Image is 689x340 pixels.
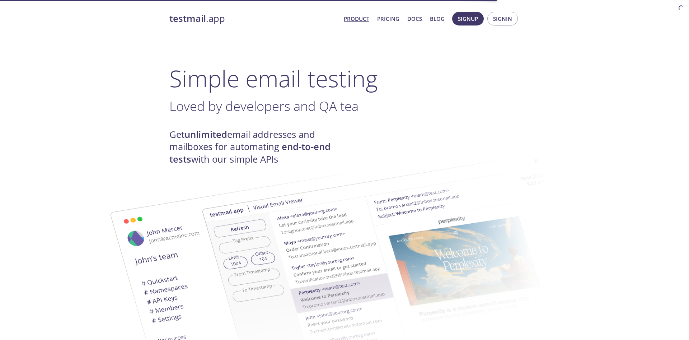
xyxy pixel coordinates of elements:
a: Blog [430,14,445,23]
a: Product [344,14,369,23]
a: Pricing [377,14,399,23]
span: Signup [458,14,478,23]
a: Docs [407,14,422,23]
strong: testmail [169,12,206,25]
span: Signin [493,14,512,23]
strong: end-to-end tests [169,140,331,165]
span: Loved by developers and QA tea [169,97,358,115]
h4: Get email addresses and mailboxes for automating with our simple APIs [169,129,344,166]
strong: unlimited [184,128,227,141]
button: Signup [452,12,484,25]
a: testmail.app [169,13,338,25]
button: Signin [487,12,518,25]
h1: Simple email testing [169,65,520,92]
